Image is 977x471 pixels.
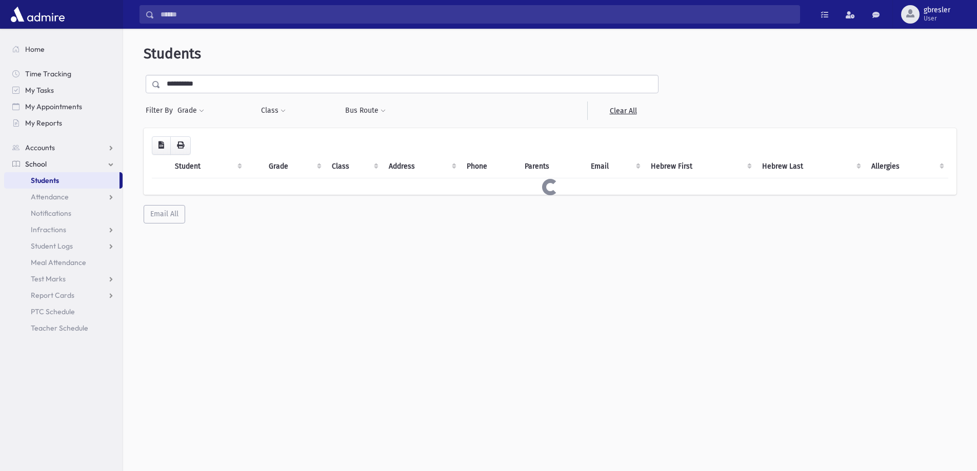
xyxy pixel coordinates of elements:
a: Accounts [4,139,123,156]
th: Parents [519,155,585,178]
th: Allergies [865,155,948,178]
th: Email [585,155,645,178]
span: Attendance [31,192,69,201]
a: PTC Schedule [4,303,123,320]
a: My Tasks [4,82,123,98]
span: Time Tracking [25,69,71,78]
a: Notifications [4,205,123,221]
button: Grade [177,101,205,120]
span: Filter By [146,105,177,116]
th: Student [169,155,246,178]
span: Test Marks [31,274,66,283]
th: Hebrew First [645,155,755,178]
span: PTC Schedule [31,307,75,316]
a: My Appointments [4,98,123,115]
span: Accounts [25,143,55,152]
button: CSV [152,136,171,155]
span: Students [144,45,201,62]
a: Attendance [4,189,123,205]
a: Infractions [4,221,123,238]
span: User [924,14,950,23]
th: Address [383,155,461,178]
span: My Appointments [25,102,82,111]
span: gbresler [924,6,950,14]
a: Home [4,41,123,57]
th: Hebrew Last [756,155,866,178]
span: School [25,159,47,169]
input: Search [154,5,800,24]
span: Students [31,176,59,185]
span: Home [25,45,45,54]
span: My Reports [25,118,62,128]
button: Print [170,136,191,155]
a: Time Tracking [4,66,123,82]
span: Notifications [31,209,71,218]
span: Report Cards [31,291,74,300]
button: Email All [144,205,185,223]
th: Class [326,155,383,178]
button: Class [261,101,286,120]
a: Students [4,172,119,189]
a: My Reports [4,115,123,131]
img: AdmirePro [8,4,67,25]
span: My Tasks [25,86,54,95]
button: Bus Route [345,101,386,120]
span: Student Logs [31,241,73,251]
span: Infractions [31,225,66,234]
a: Clear All [587,101,659,120]
th: Phone [461,155,519,178]
a: Meal Attendance [4,254,123,271]
th: Grade [263,155,325,178]
a: School [4,156,123,172]
a: Report Cards [4,287,123,303]
span: Teacher Schedule [31,323,88,333]
span: Meal Attendance [31,258,86,267]
a: Student Logs [4,238,123,254]
a: Test Marks [4,271,123,287]
a: Teacher Schedule [4,320,123,336]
